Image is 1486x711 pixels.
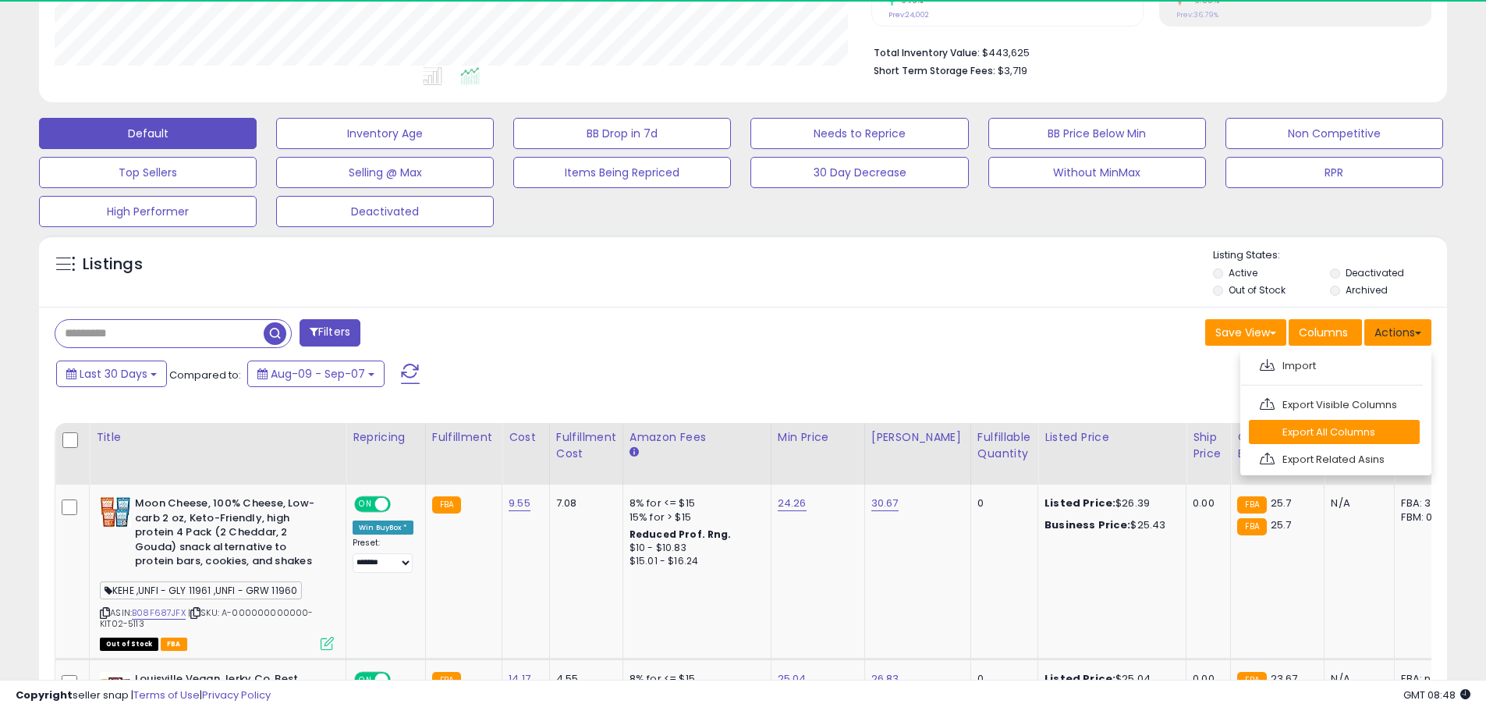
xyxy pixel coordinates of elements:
label: Out of Stock [1229,283,1286,297]
div: Win BuyBox * [353,521,413,535]
div: 8% for <= $15 [630,496,759,510]
a: Terms of Use [133,688,200,702]
div: Fulfillable Quantity [977,429,1031,462]
div: Current Buybox Price [1237,429,1318,462]
span: Aug-09 - Sep-07 [271,366,365,382]
button: Non Competitive [1225,118,1443,149]
div: Cost [509,429,543,446]
div: Repricing [353,429,419,446]
b: Total Inventory Value: [874,46,980,59]
div: N/A [1331,496,1382,510]
span: 2025-10-8 08:48 GMT [1403,688,1470,702]
button: Save View [1205,319,1286,346]
span: All listings that are currently out of stock and unavailable for purchase on Amazon [100,638,158,651]
button: Selling @ Max [276,157,494,188]
button: Actions [1364,319,1431,346]
a: B08F687JFX [132,606,186,620]
div: Listed Price [1044,429,1179,446]
span: OFF [388,498,413,511]
a: Export Related Asins [1249,447,1420,471]
span: Columns [1299,325,1348,340]
div: 15% for > $15 [630,510,759,524]
div: 7.08 [556,496,611,510]
div: FBM: 0 [1401,510,1452,524]
small: Prev: 24,002 [888,10,929,20]
h5: Listings [83,254,143,276]
label: Archived [1346,283,1388,297]
b: Moon Cheese, 100% Cheese, Low-carb 2 oz, Keto-Friendly, high protein 4 Pack (2 Cheddar, 2 Gouda) ... [135,496,325,573]
a: Export Visible Columns [1249,393,1420,417]
div: Title [96,429,339,446]
span: $3,719 [998,63,1027,78]
div: ASIN: [100,496,334,649]
button: RPR [1225,157,1443,188]
span: Last 30 Days [80,366,147,382]
a: 24.26 [778,496,807,511]
small: FBA [1237,518,1266,535]
button: Last 30 Days [56,361,167,387]
button: BB Drop in 7d [513,118,731,149]
span: FBA [161,638,187,651]
a: Import [1249,354,1420,378]
div: $26.39 [1044,496,1174,510]
div: Fulfillment [432,429,495,446]
label: Deactivated [1346,266,1404,279]
div: FBA: 3 [1401,496,1452,510]
a: 30.67 [871,496,899,511]
button: Deactivated [276,196,494,227]
div: 0.00 [1193,496,1218,510]
button: Items Being Repriced [513,157,731,188]
button: Needs to Reprice [750,118,968,149]
span: KEHE ,UNFI - GLY 11961 ,UNFI - GRW 11960 [100,581,302,599]
div: $15.01 - $16.24 [630,555,759,568]
span: 25.7 [1271,517,1292,532]
a: Privacy Policy [202,688,271,702]
img: 51C85glP-rL._SL40_.jpg [100,496,131,528]
div: Preset: [353,538,413,573]
a: Export All Columns [1249,420,1420,444]
strong: Copyright [16,688,73,702]
span: | SKU: A-000000000000-KIT02-5113 [100,606,314,630]
div: Ship Price [1193,429,1224,462]
b: Reduced Prof. Rng. [630,528,732,541]
small: FBA [1237,496,1266,514]
small: Amazon Fees. [630,446,639,460]
button: Inventory Age [276,118,494,149]
li: $443,625 [874,42,1420,61]
b: Business Price: [1044,517,1130,532]
button: Top Sellers [39,157,257,188]
span: Compared to: [169,368,241,382]
div: [PERSON_NAME] [871,429,964,446]
button: 30 Day Decrease [750,157,968,188]
div: Amazon Fees [630,429,764,446]
div: 0 [977,496,1026,510]
div: Min Price [778,429,858,446]
button: Default [39,118,257,149]
button: Columns [1289,319,1362,346]
small: FBA [432,496,461,514]
button: BB Price Below Min [988,118,1206,149]
a: 9.55 [509,496,530,511]
div: $25.43 [1044,518,1174,532]
b: Listed Price: [1044,496,1115,510]
button: Without MinMax [988,157,1206,188]
button: Aug-09 - Sep-07 [247,361,385,387]
button: Filters [300,319,360,347]
div: $10 - $10.83 [630,542,759,555]
div: Fulfillment Cost [556,429,616,462]
button: High Performer [39,196,257,227]
label: Active [1229,266,1257,279]
div: seller snap | | [16,688,271,703]
span: 25.7 [1271,496,1292,510]
p: Listing States: [1213,248,1447,263]
small: Prev: 36.79% [1176,10,1218,20]
span: ON [356,498,375,511]
b: Short Term Storage Fees: [874,64,995,77]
